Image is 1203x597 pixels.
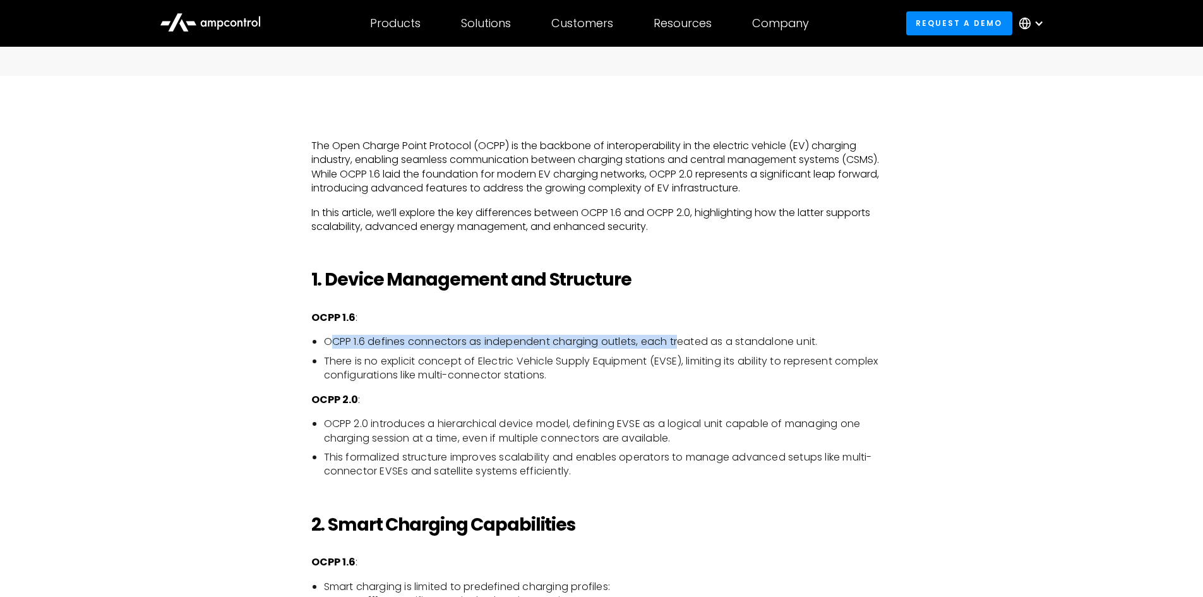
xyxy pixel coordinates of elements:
[324,335,892,349] li: OCPP 1.6 defines connectors as independent charging outlets, each treated as a standalone unit.
[311,267,631,292] strong: 1. Device Management and Structure
[752,16,809,30] div: Company
[370,16,421,30] div: Products
[311,512,575,537] strong: 2. Smart Charging Capabilities
[461,16,511,30] div: Solutions
[324,450,892,479] li: This formalized structure improves scalability and enables operators to manage advanced setups li...
[311,311,892,325] p: :
[311,392,358,407] strong: OCPP 2.0
[324,417,892,445] li: OCPP 2.0 introduces a hierarchical device model, defining EVSE as a logical unit capable of manag...
[311,555,356,569] strong: OCPP 1.6
[906,11,1012,35] a: Request a demo
[551,16,613,30] div: Customers
[324,354,892,383] li: There is no explicit concept of Electric Vehicle Supply Equipment (EVSE), limiting its ability to...
[654,16,712,30] div: Resources
[311,393,892,407] p: :
[311,206,892,234] p: In this article, we’ll explore the key differences between OCPP 1.6 and OCPP 2.0, highlighting ho...
[311,310,356,325] strong: OCPP 1.6
[311,139,892,196] p: The Open Charge Point Protocol (OCPP) is the backbone of interoperability in the electric vehicle...
[311,555,892,569] p: :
